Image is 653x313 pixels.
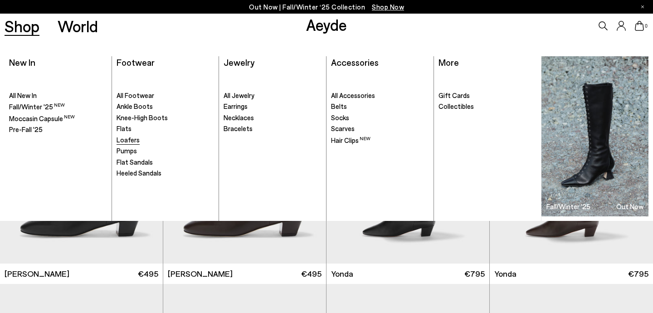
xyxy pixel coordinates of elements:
[439,57,459,68] a: More
[117,169,161,177] span: Heeled Sandals
[117,124,132,132] span: Flats
[331,124,429,133] a: Scarves
[117,102,153,110] span: Ankle Boots
[616,203,643,210] h3: Out Now
[249,1,404,13] p: Out Now | Fall/Winter ‘25 Collection
[331,57,379,68] a: Accessories
[439,91,470,99] span: Gift Cards
[117,91,154,99] span: All Footwear
[117,158,214,167] a: Flat Sandals
[439,102,537,111] a: Collectibles
[117,147,137,155] span: Pumps
[494,268,517,279] span: Yonda
[117,57,155,68] a: Footwear
[224,113,254,122] span: Necklaces
[117,136,214,145] a: Loafers
[117,169,214,178] a: Heeled Sandals
[306,15,347,34] a: Aeyde
[117,113,168,122] span: Knee-High Boots
[58,18,98,34] a: World
[439,102,474,110] span: Collectibles
[635,21,644,31] a: 0
[326,264,489,284] a: Yonda €795
[644,24,648,29] span: 0
[464,268,485,279] span: €795
[224,102,248,110] span: Earrings
[5,268,69,279] span: [PERSON_NAME]
[163,264,326,284] a: [PERSON_NAME] €495
[9,91,37,99] span: All New In
[168,268,233,279] span: [PERSON_NAME]
[117,136,140,144] span: Loafers
[301,268,322,279] span: €495
[9,125,43,133] span: Pre-Fall '25
[331,136,429,145] a: Hair Clips
[9,91,107,100] a: All New In
[331,136,370,144] span: Hair Clips
[331,113,349,122] span: Socks
[9,114,107,123] a: Moccasin Capsule
[331,113,429,122] a: Socks
[138,268,158,279] span: €495
[541,56,648,216] img: Group_1295_900x.jpg
[224,57,254,68] a: Jewelry
[372,3,404,11] span: Navigate to /collections/new-in
[224,124,253,132] span: Bracelets
[331,268,353,279] span: Yonda
[331,91,375,99] span: All Accessories
[117,113,214,122] a: Knee-High Boots
[541,56,648,216] a: Fall/Winter '25 Out Now
[117,124,214,133] a: Flats
[331,124,355,132] span: Scarves
[9,125,107,134] a: Pre-Fall '25
[331,102,347,110] span: Belts
[628,268,648,279] span: €795
[331,102,429,111] a: Belts
[490,264,653,284] a: Yonda €795
[9,102,107,112] a: Fall/Winter '25
[117,158,153,166] span: Flat Sandals
[9,103,65,111] span: Fall/Winter '25
[117,91,214,100] a: All Footwear
[224,91,322,100] a: All Jewelry
[439,91,537,100] a: Gift Cards
[9,114,75,122] span: Moccasin Capsule
[224,91,254,99] span: All Jewelry
[5,18,39,34] a: Shop
[331,91,429,100] a: All Accessories
[224,124,322,133] a: Bracelets
[546,203,590,210] h3: Fall/Winter '25
[224,102,322,111] a: Earrings
[117,102,214,111] a: Ankle Boots
[117,147,214,156] a: Pumps
[224,113,322,122] a: Necklaces
[9,57,35,68] a: New In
